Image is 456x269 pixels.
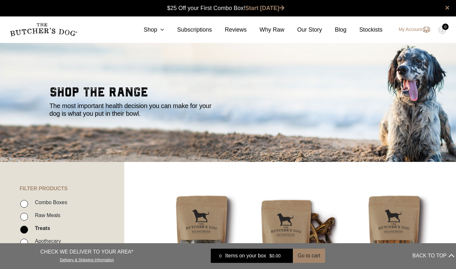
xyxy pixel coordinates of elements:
bdi: 0.00 [269,253,281,258]
a: Our Story [284,25,322,34]
button: Go to cart [293,249,325,263]
div: 0 [442,24,449,30]
span: $ [269,253,272,258]
label: Apothecary [32,237,61,245]
a: Start [DATE] [245,5,284,11]
a: Subscriptions [164,25,212,34]
label: Raw Meals [32,211,60,220]
span: Items on your box [225,252,266,260]
label: Treats [32,224,50,233]
a: Delivery & Shipping Information [60,256,114,262]
a: My Account [392,26,430,34]
a: Why Raw [247,25,284,34]
a: 0 Items on your box $0.00 [211,249,293,263]
img: TBD_Cart-Empty.png [438,26,446,34]
h2: shop the range [50,86,407,102]
a: Stockists [347,25,383,34]
a: Blog [322,25,347,34]
div: 0 [216,253,225,259]
p: The most important health decision you can make for your dog is what you put in their bowl. [50,102,220,117]
label: Combo Boxes [32,198,67,207]
a: Reviews [212,25,247,34]
button: BACK TO TOP [413,248,454,264]
p: CHECK WE DELIVER TO YOUR AREA* [40,248,133,256]
a: close [445,4,450,12]
a: Shop [131,25,164,34]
